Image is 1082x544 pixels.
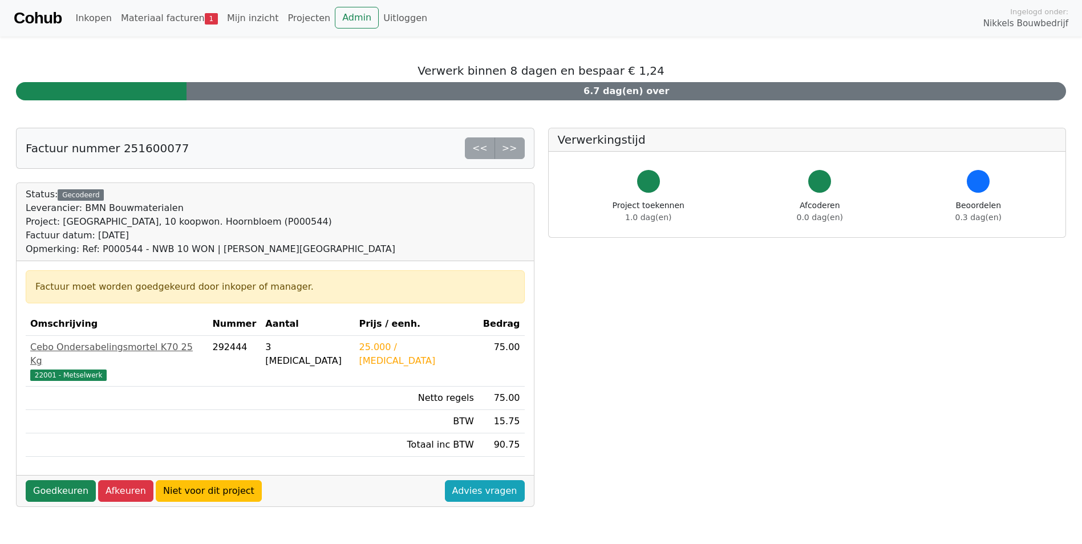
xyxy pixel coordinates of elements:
[955,213,1002,222] span: 0.3 dag(en)
[479,433,525,457] td: 90.75
[58,189,104,201] div: Gecodeerd
[558,133,1057,147] h5: Verwerkingstijd
[116,7,222,30] a: Materiaal facturen1
[205,13,218,25] span: 1
[283,7,335,30] a: Projecten
[261,312,354,336] th: Aantal
[35,280,515,294] div: Factuur moet worden goedgekeurd door inkoper of manager.
[26,215,395,229] div: Project: [GEOGRAPHIC_DATA], 10 koopwon. Hoornbloem (P000544)
[30,340,203,381] a: Cebo Ondersabelingsmortel K70 25 Kg22001 - Metselwerk
[30,370,107,381] span: 22001 - Metselwerk
[208,312,261,336] th: Nummer
[625,213,671,222] span: 1.0 dag(en)
[16,64,1066,78] h5: Verwerk binnen 8 dagen en bespaar € 1,24
[26,201,395,215] div: Leverancier: BMN Bouwmaterialen
[1010,6,1068,17] span: Ingelogd onder:
[479,312,525,336] th: Bedrag
[983,17,1068,30] span: Nikkels Bouwbedrijf
[71,7,116,30] a: Inkopen
[354,387,478,410] td: Netto regels
[26,141,189,155] h5: Factuur nummer 251600077
[26,312,208,336] th: Omschrijving
[335,7,379,29] a: Admin
[479,336,525,387] td: 75.00
[445,480,525,502] a: Advies vragen
[208,336,261,387] td: 292444
[797,213,843,222] span: 0.0 dag(en)
[479,410,525,433] td: 15.75
[354,312,478,336] th: Prijs / eenh.
[955,200,1002,224] div: Beoordelen
[479,387,525,410] td: 75.00
[187,82,1066,100] div: 6.7 dag(en) over
[26,480,96,502] a: Goedkeuren
[265,340,350,368] div: 3 [MEDICAL_DATA]
[156,480,262,502] a: Niet voor dit project
[354,410,478,433] td: BTW
[26,242,395,256] div: Opmerking: Ref: P000544 - NWB 10 WON | [PERSON_NAME][GEOGRAPHIC_DATA]
[30,340,203,368] div: Cebo Ondersabelingsmortel K70 25 Kg
[26,229,395,242] div: Factuur datum: [DATE]
[359,340,473,368] div: 25.000 / [MEDICAL_DATA]
[797,200,843,224] div: Afcoderen
[26,188,395,256] div: Status:
[379,7,432,30] a: Uitloggen
[354,433,478,457] td: Totaal inc BTW
[613,200,684,224] div: Project toekennen
[98,480,153,502] a: Afkeuren
[222,7,283,30] a: Mijn inzicht
[14,5,62,32] a: Cohub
